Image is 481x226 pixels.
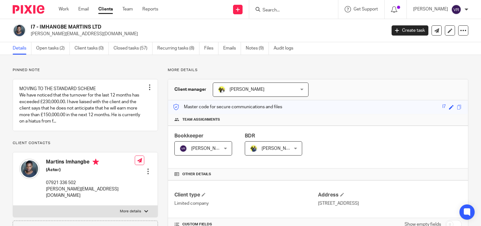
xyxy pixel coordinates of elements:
a: Clients [98,6,113,12]
a: Notes (9) [246,42,269,55]
p: More details [120,209,141,214]
img: Carine-Starbridge.jpg [218,86,225,93]
img: Martins%20Imhangbe.jpg [19,159,40,179]
p: [PERSON_NAME] [413,6,448,12]
img: svg%3E [179,145,187,152]
span: BDR [245,133,255,138]
a: Reports [142,6,158,12]
div: I7 [442,103,446,111]
h4: Client type [174,192,318,198]
p: [PERSON_NAME][EMAIL_ADDRESS][DOMAIN_NAME] [31,31,382,37]
span: Bookkeeper [174,133,204,138]
h4: Martins Imhangbe [46,159,135,167]
p: 07921 336 502 [46,180,135,186]
span: [PERSON_NAME] [191,146,226,151]
a: Emails [223,42,241,55]
h5: (Actor) [46,167,135,173]
span: Get Support [354,7,378,11]
p: Limited company [174,200,318,207]
a: Work [59,6,69,12]
a: Team [122,6,133,12]
a: Details [13,42,31,55]
span: Team assignments [182,117,220,122]
img: svg%3E [451,4,461,15]
input: Search [262,8,319,13]
p: [PERSON_NAME][EMAIL_ADDRESS][DOMAIN_NAME] [46,186,135,199]
a: Create task [392,25,428,36]
span: [PERSON_NAME] [230,87,264,92]
a: Closed tasks (57) [114,42,153,55]
span: [PERSON_NAME] [262,146,296,151]
i: Primary [93,159,99,165]
h2: I7 - IMHANGBE MARTINS LTD [31,24,312,30]
span: Other details [182,172,211,177]
p: Master code for secure communications and files [173,104,282,110]
p: More details [168,68,468,73]
p: Client contacts [13,141,158,146]
a: Recurring tasks (8) [157,42,199,55]
a: Audit logs [274,42,298,55]
img: Pixie [13,5,44,14]
a: Open tasks (2) [36,42,70,55]
a: Email [78,6,89,12]
p: Pinned note [13,68,158,73]
img: Dennis-Starbridge.jpg [250,145,257,152]
h4: Address [318,192,462,198]
p: [STREET_ADDRESS] [318,200,462,207]
a: Client tasks (0) [75,42,109,55]
h3: Client manager [174,86,206,93]
img: Martins%20Imhangbe.jpg [13,24,26,37]
a: Files [204,42,218,55]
